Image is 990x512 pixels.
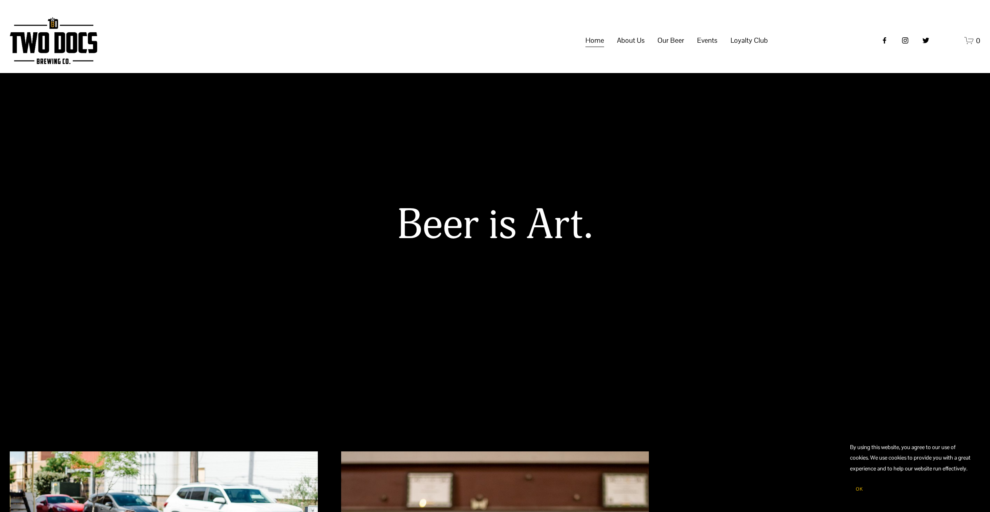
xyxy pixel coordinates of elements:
a: twitter-unauth [922,37,930,44]
span: 0 [976,36,980,45]
img: Two Docs Brewing Co. [10,17,97,64]
span: Our Beer [657,34,684,47]
span: OK [856,486,863,492]
section: Cookie banner [842,434,982,504]
a: instagram-unauth [901,37,909,44]
a: 0 items in cart [964,36,980,45]
a: folder dropdown [657,33,684,48]
p: By using this website, you agree to our use of cookies. We use cookies to provide you with a grea... [850,442,974,474]
span: Loyalty Club [731,34,768,47]
span: About Us [617,34,645,47]
a: Facebook [881,37,888,44]
a: folder dropdown [731,33,768,48]
a: Home [585,33,604,48]
a: folder dropdown [617,33,645,48]
button: OK [850,482,869,496]
h1: Beer is Art. [223,202,767,249]
a: folder dropdown [697,33,717,48]
span: Events [697,34,717,47]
